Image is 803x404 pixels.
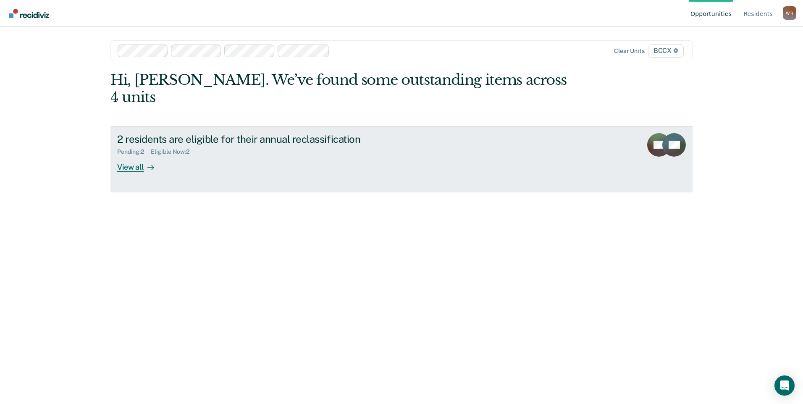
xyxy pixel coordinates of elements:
[110,126,693,192] a: 2 residents are eligible for their annual reclassificationPending:2Eligible Now:2View all
[614,47,645,55] div: Clear units
[783,6,796,20] div: W R
[117,148,151,155] div: Pending : 2
[648,44,684,58] span: BCCX
[110,71,576,106] div: Hi, [PERSON_NAME]. We’ve found some outstanding items across 4 units
[117,133,412,145] div: 2 residents are eligible for their annual reclassification
[151,148,196,155] div: Eligible Now : 2
[9,9,49,18] img: Recidiviz
[117,155,164,172] div: View all
[774,375,795,396] div: Open Intercom Messenger
[783,6,796,20] button: Profile dropdown button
